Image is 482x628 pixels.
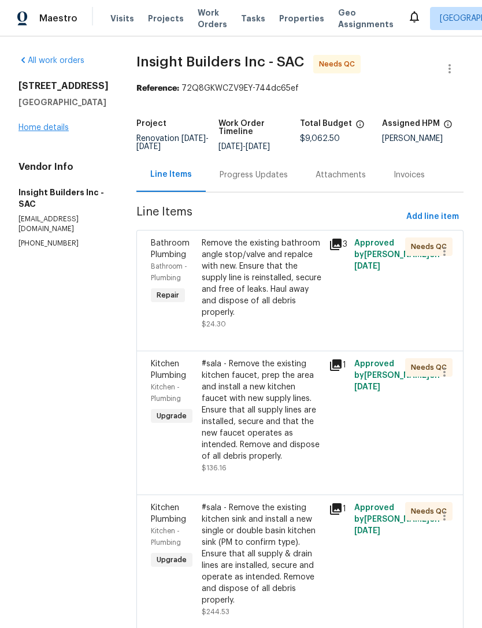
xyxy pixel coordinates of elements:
span: Visits [110,13,134,24]
span: [DATE] [136,143,161,151]
div: 3 [329,237,347,251]
h5: [GEOGRAPHIC_DATA] [18,96,109,108]
span: Bathroom - Plumbing [151,263,187,281]
div: 72Q8GKWCZV9EY-744dc65ef [136,83,464,94]
h5: Project [136,120,166,128]
span: Approved by [PERSON_NAME] on [354,504,440,535]
span: Approved by [PERSON_NAME] on [354,239,440,270]
span: Bathroom Plumbing [151,239,190,259]
span: - [218,143,270,151]
span: [DATE] [246,143,270,151]
div: Line Items [150,169,192,180]
span: - [136,135,209,151]
div: #sala - Remove the existing kitchen sink and install a new single or double basin kitchen sink (P... [202,502,322,606]
span: Kitchen Plumbing [151,504,186,523]
span: Upgrade [152,410,191,422]
span: Kitchen - Plumbing [151,384,181,402]
span: Needs QC [411,241,451,252]
div: 1 [329,358,347,372]
span: Kitchen - Plumbing [151,527,181,546]
h5: Assigned HPM [382,120,440,128]
span: Needs QC [319,58,359,70]
span: [DATE] [354,527,380,535]
span: $244.53 [202,608,229,615]
span: Geo Assignments [338,7,394,30]
div: 1 [329,502,347,516]
p: [EMAIL_ADDRESS][DOMAIN_NAME] [18,214,109,234]
span: Properties [279,13,324,24]
span: Add line item [406,210,459,224]
h5: Insight Builders Inc - SAC [18,187,109,210]
div: [PERSON_NAME] [382,135,464,143]
a: All work orders [18,57,84,65]
h5: Work Order Timeline [218,120,301,136]
h2: [STREET_ADDRESS] [18,80,109,92]
span: Kitchen Plumbing [151,360,186,380]
span: [DATE] [354,383,380,391]
span: [DATE] [354,262,380,270]
span: [DATE] [218,143,243,151]
b: Reference: [136,84,179,92]
span: The total cost of line items that have been proposed by Opendoor. This sum includes line items th... [355,120,365,135]
span: Maestro [39,13,77,24]
span: Repair [152,289,184,301]
span: [DATE] [181,135,206,143]
span: Work Orders [198,7,227,30]
div: Invoices [394,169,425,181]
p: [PHONE_NUMBER] [18,239,109,248]
h5: Total Budget [300,120,352,128]
span: $9,062.50 [300,135,340,143]
span: Line Items [136,206,402,228]
span: Renovation [136,135,209,151]
span: Needs QC [411,362,451,373]
span: $24.30 [202,321,226,328]
button: Add line item [402,206,464,228]
span: Projects [148,13,184,24]
span: Needs QC [411,506,451,517]
span: $136.16 [202,465,227,471]
div: Progress Updates [220,169,288,181]
a: Home details [18,124,69,132]
span: Approved by [PERSON_NAME] on [354,360,440,391]
span: The hpm assigned to this work order. [443,120,453,135]
span: Tasks [241,14,265,23]
div: Attachments [316,169,366,181]
div: Remove the existing bathroom angle stop/valve and repalce with new. Ensure that the supply line i... [202,237,322,318]
span: Upgrade [152,554,191,566]
span: Insight Builders Inc - SAC [136,55,304,69]
div: #sala - Remove the existing kitchen faucet, prep the area and install a new kitchen faucet with n... [202,358,322,462]
h4: Vendor Info [18,161,109,173]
